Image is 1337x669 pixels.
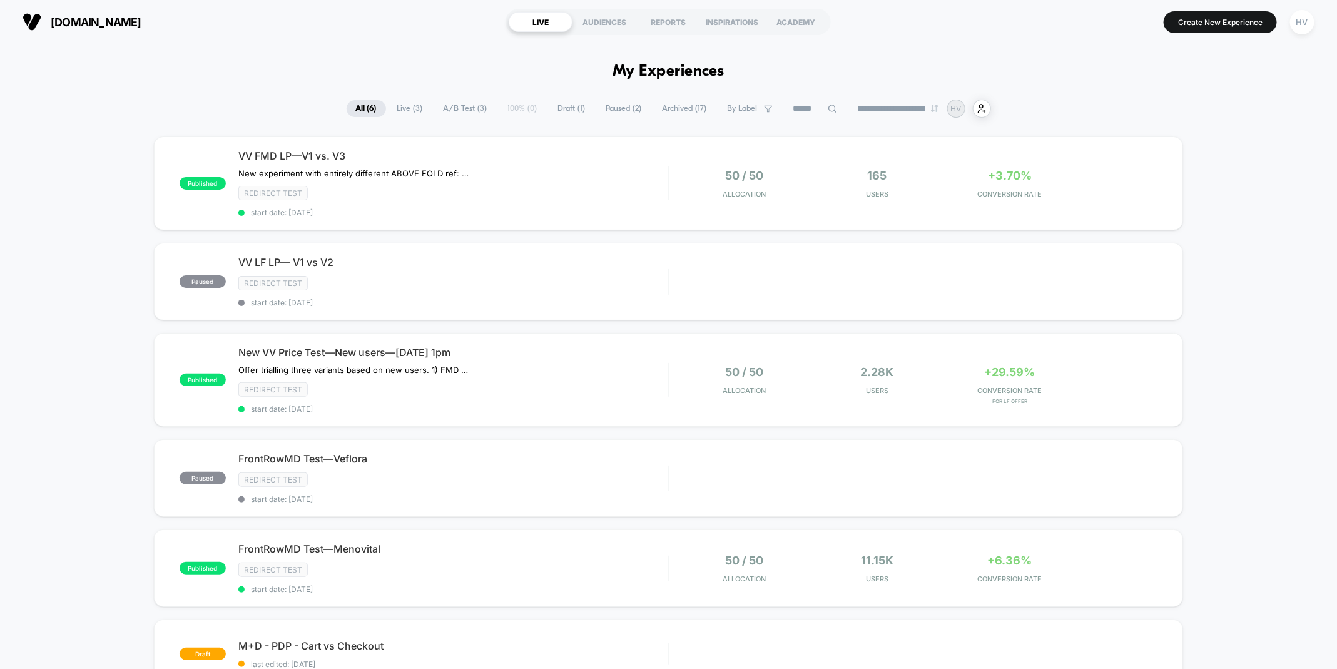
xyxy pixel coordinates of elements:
[180,275,226,288] span: paused
[238,563,308,577] span: Redirect Test
[238,494,668,504] span: start date: [DATE]
[814,575,940,583] span: Users
[764,12,828,32] div: ACADEMY
[726,554,764,567] span: 50 / 50
[723,575,766,583] span: Allocation
[238,452,668,465] span: FrontRowMD Test—Veflora
[180,472,226,484] span: paused
[238,346,668,359] span: New VV Price Test—New users—[DATE] 1pm
[723,190,766,198] span: Allocation
[509,12,572,32] div: LIVE
[238,298,668,307] span: start date: [DATE]
[572,12,636,32] div: AUDIENCES
[1164,11,1277,33] button: Create New Experience
[238,404,668,414] span: start date: [DATE]
[1286,9,1318,35] button: HV
[238,186,308,200] span: Redirect Test
[947,190,1073,198] span: CONVERSION RATE
[726,169,764,182] span: 50 / 50
[19,12,145,32] button: [DOMAIN_NAME]
[23,13,41,31] img: Visually logo
[238,208,668,217] span: start date: [DATE]
[180,374,226,386] span: published
[549,100,595,117] span: Draft ( 1 )
[636,12,700,32] div: REPORTS
[700,12,764,32] div: INSPIRATIONS
[238,543,668,555] span: FrontRowMD Test—Menovital
[947,398,1073,404] span: for LF Offer
[180,562,226,575] span: published
[597,100,651,117] span: Paused ( 2 )
[388,100,432,117] span: Live ( 3 )
[988,554,1032,567] span: +6.36%
[728,104,758,113] span: By Label
[434,100,497,117] span: A/B Test ( 3 )
[988,169,1032,182] span: +3.70%
[238,585,668,594] span: start date: [DATE]
[951,104,962,113] p: HV
[180,177,226,190] span: published
[985,365,1035,379] span: +29.59%
[931,105,938,112] img: end
[861,554,893,567] span: 11.15k
[238,472,308,487] span: Redirect Test
[238,276,308,290] span: Redirect Test
[814,386,940,395] span: Users
[868,169,887,182] span: 165
[723,386,766,395] span: Allocation
[947,575,1073,583] span: CONVERSION RATE
[1290,10,1314,34] div: HV
[861,365,894,379] span: 2.28k
[238,365,470,375] span: Offer trialling three variants based on new users. 1) FMD (existing product with FrontrowMD badge...
[51,16,141,29] span: [DOMAIN_NAME]
[238,168,470,178] span: New experiment with entirely different ABOVE FOLD ref: Notion 'New LP Build - [DATE]' — Versus or...
[238,150,668,162] span: VV FMD LP—V1 vs. V3
[238,382,308,397] span: Redirect Test
[814,190,940,198] span: Users
[238,640,668,652] span: M+D - PDP - Cart vs Checkout
[180,648,226,660] span: draft
[947,386,1073,395] span: CONVERSION RATE
[726,365,764,379] span: 50 / 50
[347,100,386,117] span: All ( 6 )
[238,660,668,669] span: last edited: [DATE]
[238,256,668,268] span: VV LF LP— V1 vs V2
[613,63,724,81] h1: My Experiences
[653,100,716,117] span: Archived ( 17 )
